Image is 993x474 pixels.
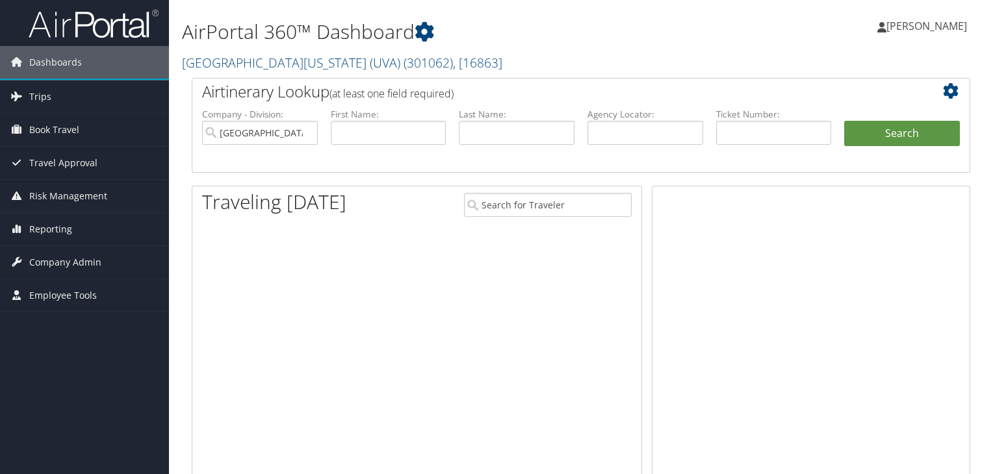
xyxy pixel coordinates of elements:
[464,193,632,217] input: Search for Traveler
[29,213,72,245] span: Reporting
[29,46,82,79] span: Dashboards
[453,54,502,71] span: , [ 16863 ]
[459,108,574,121] label: Last Name:
[329,86,454,101] span: (at least one field required)
[202,108,318,121] label: Company - Division:
[182,54,502,71] a: [GEOGRAPHIC_DATA][US_STATE] (UVA)
[29,279,97,312] span: Employee Tools
[29,81,51,113] span: Trips
[29,8,159,39] img: airportal-logo.png
[404,54,453,71] span: ( 301062 )
[877,6,980,45] a: [PERSON_NAME]
[331,108,446,121] label: First Name:
[202,81,895,103] h2: Airtinerary Lookup
[886,19,967,33] span: [PERSON_NAME]
[202,188,346,216] h1: Traveling [DATE]
[29,147,97,179] span: Travel Approval
[29,180,107,212] span: Risk Management
[182,18,714,45] h1: AirPortal 360™ Dashboard
[844,121,960,147] button: Search
[716,108,832,121] label: Ticket Number:
[587,108,703,121] label: Agency Locator:
[29,246,101,279] span: Company Admin
[29,114,79,146] span: Book Travel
